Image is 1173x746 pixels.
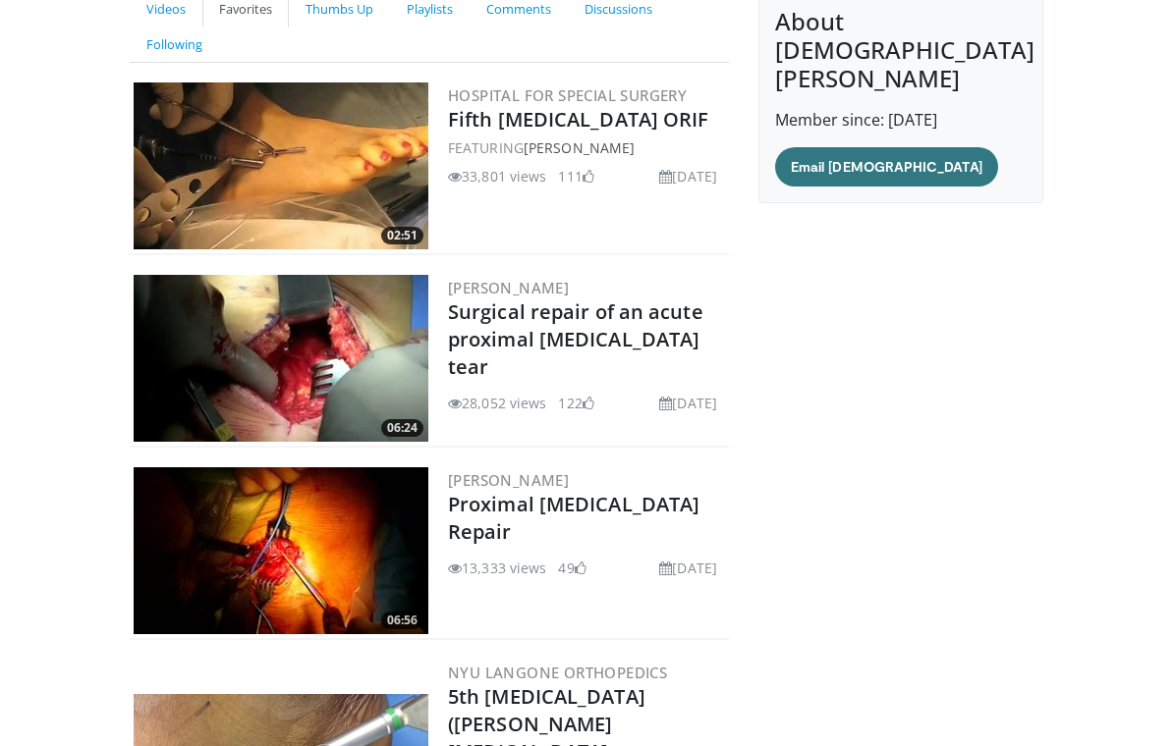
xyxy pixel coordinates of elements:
[558,167,593,187] li: 111
[775,9,1027,93] h4: About [DEMOGRAPHIC_DATA] [PERSON_NAME]
[381,420,423,438] span: 06:24
[134,276,428,443] img: sallay2_1.png.300x170_q85_crop-smart_upscale.jpg
[134,468,428,635] img: eolv1L8ZdYrFVOcH4xMDoxOmdtO40mAx.300x170_q85_crop-smart_upscale.jpg
[448,167,546,187] li: 33,801 views
[558,394,593,414] li: 122
[381,228,423,245] span: 02:51
[448,559,546,579] li: 13,333 views
[659,559,717,579] li: [DATE]
[134,83,428,250] img: 15e48c35-ecb5-4c80-9a38-3e8c80eafadf.300x170_q85_crop-smart_upscale.jpg
[134,83,428,250] a: 02:51
[448,107,709,133] a: Fifth [MEDICAL_DATA] ORIF
[448,299,703,381] a: Surgical repair of an acute proximal [MEDICAL_DATA] tear
[130,27,219,64] a: Following
[381,613,423,630] span: 06:56
[448,86,687,106] a: Hospital for Special Surgery
[134,276,428,443] a: 06:24
[448,471,569,491] a: [PERSON_NAME]
[558,559,586,579] li: 49
[524,139,635,158] a: [PERSON_NAME]
[659,167,717,187] li: [DATE]
[448,279,569,298] a: [PERSON_NAME]
[775,109,1027,133] p: Member since: [DATE]
[448,394,546,414] li: 28,052 views
[448,138,725,159] div: FEATURING
[659,394,717,414] li: [DATE]
[775,148,998,187] a: Email [DEMOGRAPHIC_DATA]
[134,468,428,635] a: 06:56
[448,492,699,546] a: Proximal [MEDICAL_DATA] Repair
[448,664,667,683] a: NYU Langone Orthopedics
